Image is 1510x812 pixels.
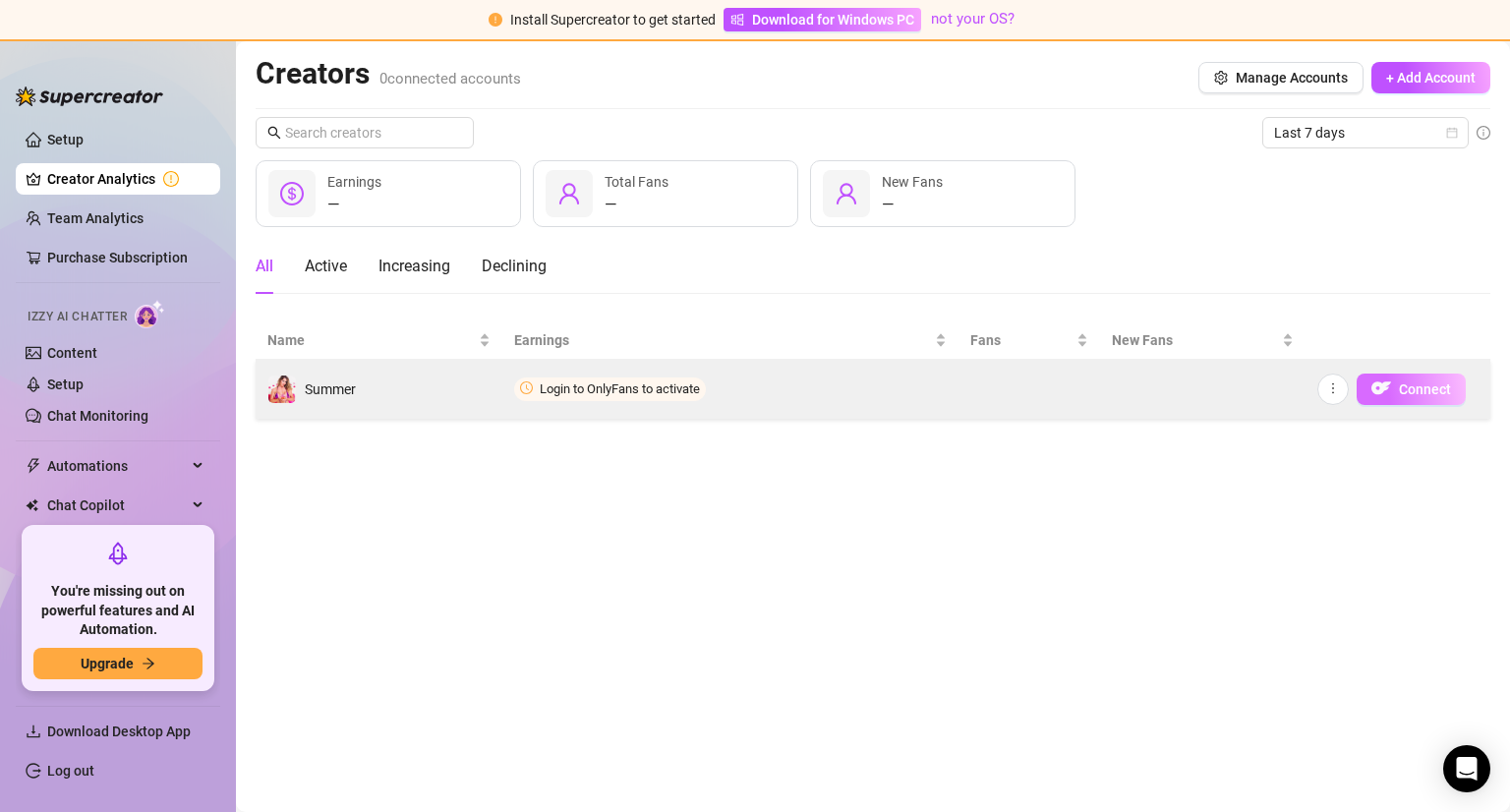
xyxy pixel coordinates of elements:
[520,381,533,394] span: clock-circle
[489,13,502,27] span: exclamation-circle
[502,321,958,360] th: Earnings
[510,12,716,28] span: Install Supercreator to get started
[26,458,41,474] span: thunderbolt
[1386,70,1476,86] span: + Add Account
[557,182,581,205] span: user
[1100,321,1305,360] th: New Fans
[958,321,1101,360] th: Fans
[730,13,744,27] span: windows
[256,255,273,278] div: All
[305,255,347,278] div: Active
[327,193,381,216] div: —
[540,381,700,396] span: Login to OnlyFans to activate
[47,242,204,273] a: Purchase Subscription
[724,8,921,31] a: Download for Windows PC
[135,300,165,328] img: AI Chatter
[1274,118,1457,147] span: Last 7 days
[1214,71,1228,85] span: setting
[47,490,187,521] span: Chat Copilot
[931,10,1015,28] a: not your OS?
[752,9,914,30] span: Download for Windows PC
[514,329,930,351] span: Earnings
[285,122,446,144] input: Search creators
[1326,381,1340,395] span: more
[327,174,381,190] span: Earnings
[882,193,943,216] div: —
[47,210,144,226] a: Team Analytics
[970,329,1074,351] span: Fans
[1236,70,1348,86] span: Manage Accounts
[1371,378,1391,398] img: OF
[1477,126,1490,140] span: info-circle
[1112,329,1277,351] span: New Fans
[47,450,187,482] span: Automations
[605,174,668,190] span: Total Fans
[267,126,281,140] span: search
[1399,381,1451,397] span: Connect
[268,376,296,403] img: Summer
[81,656,134,671] span: Upgrade
[1198,62,1364,93] button: Manage Accounts
[16,87,163,106] img: logo-BBDzfeDw.svg
[47,377,84,392] a: Setup
[378,255,450,278] div: Increasing
[1446,127,1458,139] span: calendar
[26,498,38,512] img: Chat Copilot
[142,657,155,670] span: arrow-right
[33,582,203,640] span: You're missing out on powerful features and AI Automation.
[280,182,304,205] span: dollar-circle
[605,193,668,216] div: —
[267,329,475,351] span: Name
[33,648,203,679] button: Upgradearrow-right
[835,182,858,205] span: user
[256,55,521,92] h2: Creators
[26,724,41,739] span: download
[106,542,130,565] span: rocket
[305,381,356,397] span: Summer
[482,255,547,278] div: Declining
[47,163,204,195] a: Creator Analytics exclamation-circle
[1443,745,1490,792] div: Open Intercom Messenger
[47,408,148,424] a: Chat Monitoring
[882,174,943,190] span: New Fans
[47,132,84,147] a: Setup
[47,724,191,739] span: Download Desktop App
[1357,374,1466,405] button: OFConnect
[256,321,502,360] th: Name
[379,70,521,87] span: 0 connected accounts
[28,308,127,326] span: Izzy AI Chatter
[47,345,97,361] a: Content
[1371,62,1490,93] button: + Add Account
[47,763,94,779] a: Log out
